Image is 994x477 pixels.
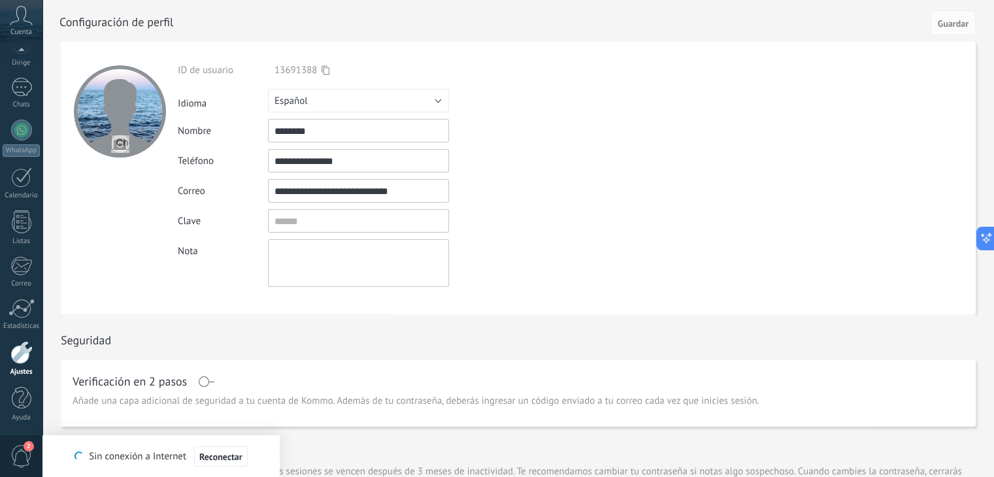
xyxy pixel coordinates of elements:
[178,155,214,167] font: Teléfono
[178,125,211,137] font: Nombre
[6,146,37,155] font: WhatsApp
[73,395,759,407] font: Añade una capa adicional de seguridad a tu cuenta de Kommo. Además de tu contraseña, deberás ingr...
[178,97,207,110] font: Idioma
[274,95,308,107] font: Español
[268,89,449,112] button: Español
[11,279,31,288] font: Correo
[12,100,29,109] font: Chats
[178,245,198,257] font: Nota
[10,367,32,376] font: Ajustes
[3,321,39,331] font: Estadísticas
[938,18,969,29] font: Guardar
[931,10,976,35] button: Guardar
[12,58,30,67] font: Dirige
[194,446,248,467] button: Reconectar
[61,333,111,348] font: Seguridad
[73,374,187,389] font: Verificación en 2 pasos
[24,441,34,452] span: 2
[274,64,317,76] font: 13691388
[178,185,205,197] font: Correo
[75,446,247,467] div: Sin conexión a Internet
[5,191,37,200] font: Calendario
[178,64,233,76] font: ID de usuario
[12,237,30,246] font: Listas
[12,413,30,422] font: Ayuda
[199,452,242,461] span: Reconectar
[10,27,32,37] font: Cuenta
[178,215,201,227] font: Clave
